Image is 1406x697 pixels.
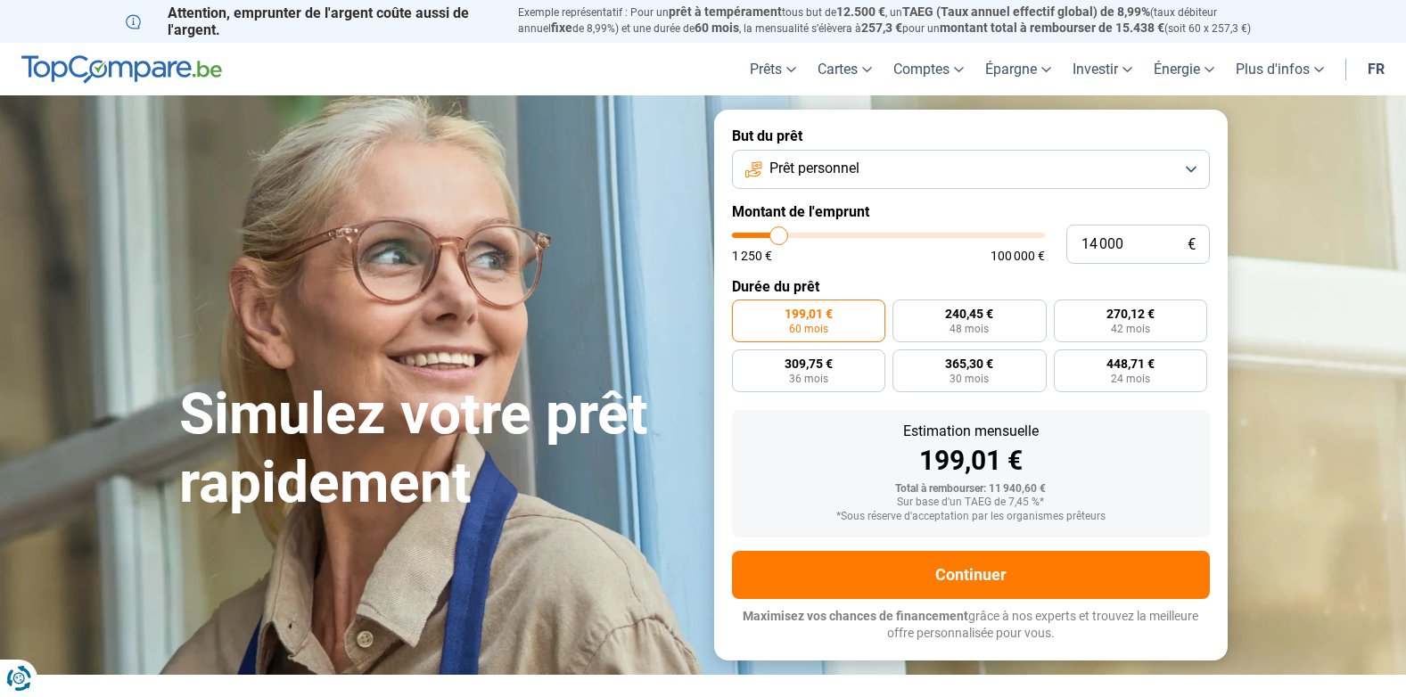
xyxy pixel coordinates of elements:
span: 309,75 € [785,357,833,370]
span: Maximisez vos chances de financement [743,609,968,623]
a: Énergie [1143,43,1225,95]
span: Prêt personnel [769,159,859,178]
span: 30 mois [950,373,989,384]
a: Plus d'infos [1225,43,1335,95]
span: 36 mois [789,373,828,384]
span: 199,01 € [785,307,833,320]
label: Montant de l'emprunt [732,203,1210,220]
span: 257,3 € [861,20,902,35]
a: Épargne [974,43,1062,95]
span: 60 mois [789,324,828,334]
span: 270,12 € [1106,307,1155,320]
span: 60 mois [695,20,739,35]
button: Prêt personnel [732,150,1210,189]
span: 100 000 € [991,250,1045,262]
div: 199,01 € [746,447,1196,474]
div: Total à rembourser: 11 940,60 € [746,483,1196,496]
span: 240,45 € [945,307,993,320]
a: Prêts [739,43,807,95]
label: But du prêt [732,127,1210,144]
span: 1 250 € [732,250,772,262]
span: montant total à rembourser de 15.438 € [940,20,1164,35]
span: € [1188,237,1196,252]
label: Durée du prêt [732,278,1210,295]
img: TopCompare [21,55,222,84]
span: fixe [551,20,572,35]
span: 48 mois [950,324,989,334]
span: 24 mois [1111,373,1150,384]
span: prêt à tempérament [669,4,782,19]
span: 42 mois [1111,324,1150,334]
p: grâce à nos experts et trouvez la meilleure offre personnalisée pour vous. [732,608,1210,643]
span: TAEG (Taux annuel effectif global) de 8,99% [902,4,1150,19]
span: 365,30 € [945,357,993,370]
a: Investir [1062,43,1143,95]
span: 448,71 € [1106,357,1155,370]
a: Cartes [807,43,883,95]
div: Estimation mensuelle [746,424,1196,439]
p: Exemple représentatif : Pour un tous but de , un (taux débiteur annuel de 8,99%) et une durée de ... [518,4,1281,37]
div: *Sous réserve d'acceptation par les organismes prêteurs [746,511,1196,523]
h1: Simulez votre prêt rapidement [179,381,693,518]
div: Sur base d'un TAEG de 7,45 %* [746,496,1196,509]
a: fr [1357,43,1395,95]
span: 12.500 € [836,4,885,19]
a: Comptes [883,43,974,95]
button: Continuer [732,551,1210,599]
p: Attention, emprunter de l'argent coûte aussi de l'argent. [126,4,497,38]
